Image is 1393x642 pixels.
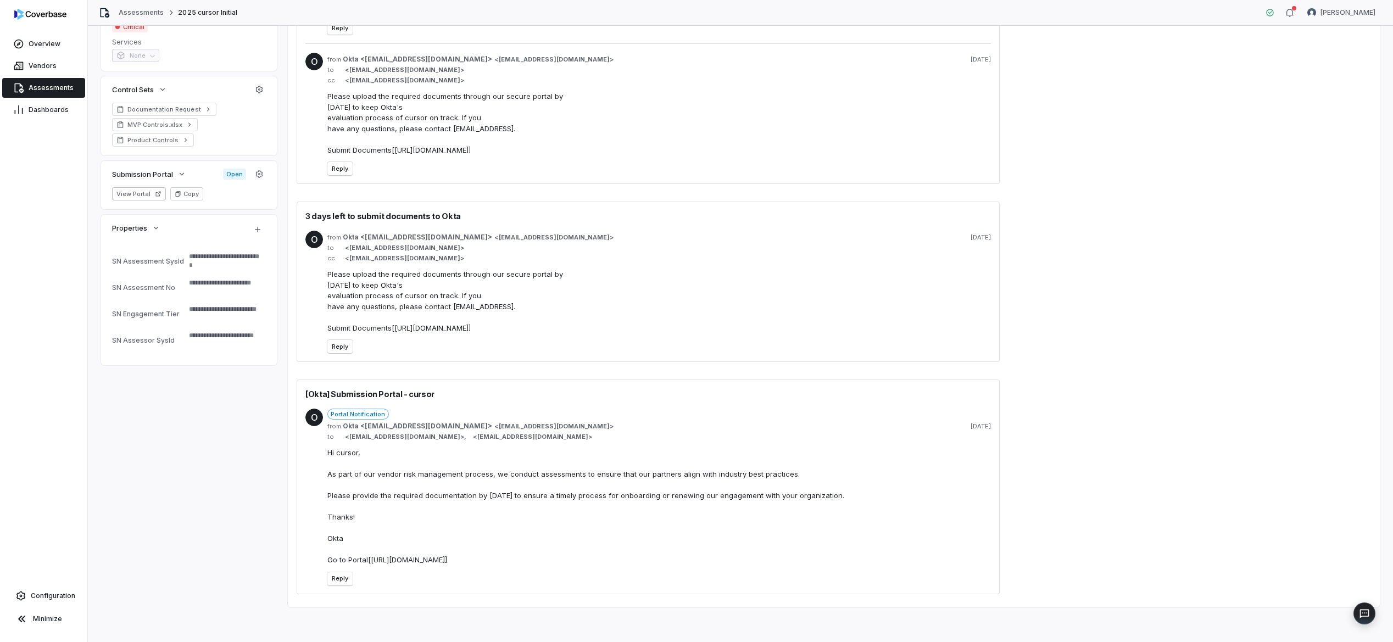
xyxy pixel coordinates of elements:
span: > [343,254,464,263]
span: Control Sets [112,85,154,94]
span: Open [223,169,246,180]
span: < [494,55,499,64]
span: Portal Notification [327,409,389,420]
button: Reply [327,21,353,35]
button: View Portal [112,187,166,200]
span: Dashboards [29,105,69,114]
span: > [343,66,464,74]
span: < [345,433,349,441]
span: Critical [112,21,148,32]
a: Configuration [4,586,83,606]
span: > , [343,433,466,441]
span: [EMAIL_ADDRESS][DOMAIN_NAME] [499,233,610,242]
button: Minimize [4,608,83,630]
span: < [345,76,349,85]
div: Please upload the required documents through our secure portal by [DATE] to keep Okta's evaluatio... [327,91,991,155]
span: O [305,231,323,248]
button: Reply [327,572,353,585]
button: Properties [109,218,164,238]
div: SN Engagement Tier [112,310,185,318]
span: [DATE] [971,422,991,431]
button: Control Sets [109,80,170,99]
span: [DATE] [971,233,991,242]
span: O [305,409,323,426]
span: to [327,433,338,441]
a: Product Controls [112,133,194,147]
div: SN Assessment No [112,283,185,292]
span: [EMAIL_ADDRESS][DOMAIN_NAME] [349,433,460,441]
span: MVP Controls.xlsx [127,120,182,129]
span: cc [327,76,338,85]
div: SN Assessor SysId [112,336,185,344]
span: Assessments [29,83,74,92]
span: > [343,244,464,252]
span: O [305,53,323,70]
span: < [345,66,349,74]
a: Vendors [2,56,85,76]
a: MVP Controls.xlsx [112,118,198,131]
span: > [343,233,614,242]
a: Documentation Request [112,103,216,116]
a: Overview [2,34,85,54]
span: [EMAIL_ADDRESS][DOMAIN_NAME] [477,433,588,441]
span: cc [327,254,338,263]
span: Configuration [31,591,75,600]
span: Product Controls [127,136,179,144]
span: from [327,55,338,64]
button: Reply [327,162,353,175]
a: Assessments [2,78,85,98]
span: [EMAIL_ADDRESS][DOMAIN_NAME] [349,244,460,252]
div: SN Assessment SysId [112,257,185,265]
a: Dashboards [2,100,85,120]
span: [DATE] [971,55,991,64]
span: [PERSON_NAME] [1320,8,1375,17]
span: > [343,55,614,64]
span: < [494,422,499,431]
img: logo-D7KZi-bG.svg [14,9,66,20]
span: [EMAIL_ADDRESS][DOMAIN_NAME] [349,66,460,74]
span: Properties [112,223,147,233]
span: to [327,66,338,74]
span: < [345,254,349,263]
span: < [345,244,349,252]
button: Reply [327,340,353,353]
span: [EMAIL_ADDRESS][DOMAIN_NAME] [499,55,610,64]
span: Overview [29,40,60,48]
span: Okta <[EMAIL_ADDRESS][DOMAIN_NAME]> [343,422,492,431]
span: [EMAIL_ADDRESS][DOMAIN_NAME] [349,254,460,263]
span: > [343,422,614,431]
button: Tomo Majima avatar[PERSON_NAME] [1301,4,1382,21]
span: [EMAIL_ADDRESS][DOMAIN_NAME] [349,76,460,85]
span: from [327,422,338,431]
span: Okta <[EMAIL_ADDRESS][DOMAIN_NAME]> [343,55,492,64]
span: Vendors [29,62,57,70]
span: [Okta] Submission Portal - cursor [305,388,434,400]
span: from [327,233,338,242]
span: Documentation Request [127,105,201,114]
button: Submission Portal [109,164,190,184]
span: > [471,433,592,441]
span: Submission Portal [112,169,173,179]
div: Please upload the required documents through our secure portal by [DATE] to keep Okta's evaluatio... [327,269,991,333]
span: Minimize [33,615,62,623]
span: < [473,433,477,441]
dt: Services [112,37,266,47]
a: Assessments [119,8,164,17]
button: Copy [170,187,203,200]
span: 3 days left to submit documents to Okta [305,210,461,222]
span: [EMAIL_ADDRESS][DOMAIN_NAME] [499,422,610,431]
span: < [494,233,499,242]
img: Tomo Majima avatar [1307,8,1316,17]
span: Okta <[EMAIL_ADDRESS][DOMAIN_NAME]> [343,233,492,242]
span: 2025 cursor Initial [178,8,237,17]
span: > [343,76,464,85]
span: to [327,244,338,252]
div: Hi cursor, As part of our vendor risk management process, we conduct assessments to ensure that o... [327,448,991,566]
